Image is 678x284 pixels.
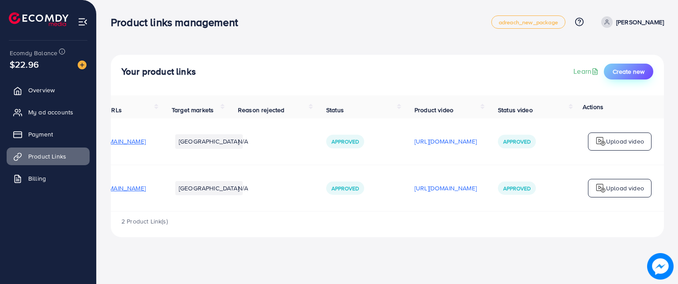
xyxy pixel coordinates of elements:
span: Overview [28,86,55,95]
img: menu [78,17,88,27]
span: Actions [583,102,603,111]
img: image [78,61,87,69]
span: N/A [238,184,248,193]
span: My ad accounts [28,108,73,117]
p: [PERSON_NAME] [616,17,664,27]
span: Product Links [28,152,66,161]
span: [URL][DOMAIN_NAME] [83,137,146,146]
img: logo [9,12,68,26]
a: Payment [7,125,90,143]
span: adreach_new_package [499,19,558,25]
span: [URL][DOMAIN_NAME] [83,184,146,193]
a: Product Links [7,148,90,165]
span: Create new [613,67,644,76]
button: Create new [604,64,653,80]
img: image [647,253,673,279]
img: logo [595,183,606,193]
span: N/A [238,137,248,146]
a: adreach_new_package [491,15,565,29]
span: Approved [503,138,531,145]
span: Approved [331,185,359,192]
a: Billing [7,170,90,187]
span: Target markets [172,106,214,114]
img: logo [595,136,606,147]
span: Billing [28,174,46,183]
li: [GEOGRAPHIC_DATA] [175,134,243,148]
p: Upload video [606,136,644,147]
span: $22.96 [10,58,39,71]
h4: Your product links [121,66,196,77]
a: Learn [573,66,600,76]
span: Reason rejected [238,106,284,114]
p: [URL][DOMAIN_NAME] [414,136,477,147]
p: [URL][DOMAIN_NAME] [414,183,477,193]
span: Approved [331,138,359,145]
span: Status video [498,106,533,114]
span: Ecomdy Balance [10,49,57,57]
span: 2 Product Link(s) [121,217,168,226]
a: [PERSON_NAME] [598,16,664,28]
p: Upload video [606,183,644,193]
span: Status [326,106,344,114]
span: Payment [28,130,53,139]
a: Overview [7,81,90,99]
a: My ad accounts [7,103,90,121]
li: [GEOGRAPHIC_DATA] [175,181,243,195]
h3: Product links management [111,16,245,29]
span: Approved [503,185,531,192]
span: Product video [414,106,453,114]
